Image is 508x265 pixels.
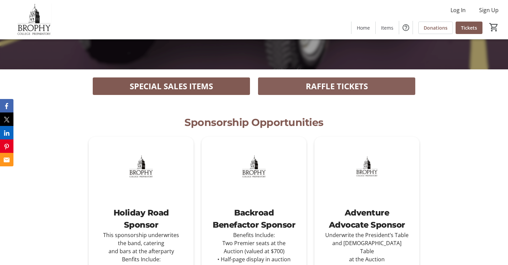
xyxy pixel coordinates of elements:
img: Adventure Advocate Sponsor [314,137,419,196]
button: Sign Up [474,5,504,15]
span: SPECIAL SALES ITEMS [130,80,213,92]
button: Cart [488,21,500,33]
span: Tickets [461,24,477,31]
a: Items [376,22,399,34]
button: Help [399,21,413,34]
img: Brophy College Preparatory 's Logo [4,3,64,36]
span: RAFFLE TICKETS [306,80,368,92]
button: Log In [445,5,471,15]
a: Donations [418,22,453,34]
a: Home [351,22,375,34]
span: Log In [451,6,466,14]
div: Holiday Road Sponsor [99,207,183,231]
button: RAFFLE TICKETS [258,77,415,95]
span: Sponsorship Opportunities [184,116,324,129]
div: Backroad Benefactor Sponsor [212,207,296,231]
span: Home [357,24,370,31]
span: Sign Up [479,6,499,14]
img: Backroad Benefactor Sponsor [202,137,306,196]
a: Tickets [456,22,482,34]
img: Holiday Road Sponsor [89,137,194,196]
span: Items [381,24,393,31]
div: Adventure Advocate Sponsor [325,207,409,231]
span: Donations [424,24,448,31]
button: SPECIAL SALES ITEMS [93,77,250,95]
